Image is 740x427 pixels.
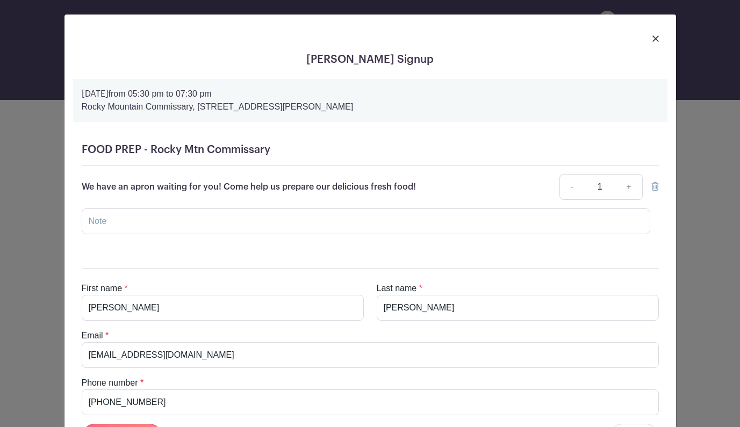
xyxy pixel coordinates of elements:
[615,174,642,200] a: +
[652,35,659,42] img: close_button-5f87c8562297e5c2d7936805f587ecaba9071eb48480494691a3f1689db116b3.svg
[82,180,416,193] p: We have an apron waiting for you! Come help us prepare our delicious fresh food!
[82,282,123,295] label: First name
[82,208,650,234] input: Note
[82,90,109,98] strong: [DATE]
[82,100,659,113] p: Rocky Mountain Commissary, [STREET_ADDRESS][PERSON_NAME]
[559,174,584,200] a: -
[82,329,103,342] label: Email
[73,53,667,66] h5: [PERSON_NAME] Signup
[82,88,659,100] p: from 05:30 pm to 07:30 pm
[377,282,417,295] label: Last name
[82,143,659,156] h5: FOOD PREP - Rocky Mtn Commissary
[82,377,138,389] label: Phone number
